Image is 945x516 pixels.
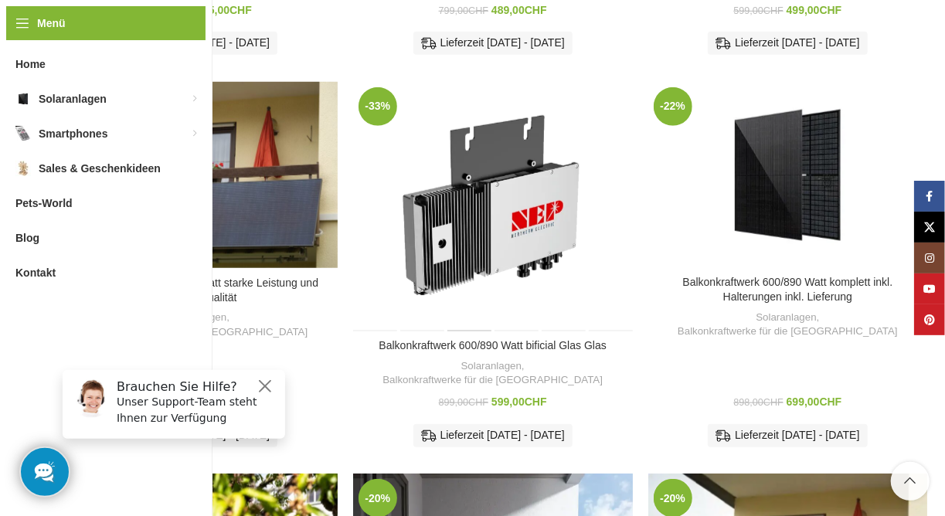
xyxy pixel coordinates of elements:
[678,324,898,339] a: Balkonkraftwerke für die [GEOGRAPHIC_DATA]
[787,395,842,408] bdi: 699,00
[15,224,39,252] span: Blog
[413,32,573,55] div: Lieferzeit [DATE] - [DATE]
[361,359,625,388] div: ,
[461,359,522,374] a: Solaranlagen
[468,397,488,408] span: CHF
[15,259,56,287] span: Kontakt
[379,339,607,351] a: Balkonkraftwerk 600/890 Watt bificial Glas Glas
[229,4,252,16] span: CHF
[66,22,226,36] h6: Brauchen Sie Hilfe?
[525,395,547,408] span: CHF
[382,373,603,388] a: Balkonkraftwerke für die [GEOGRAPHIC_DATA]
[439,397,488,408] bdi: 899,00
[37,15,66,32] span: Menü
[15,161,31,176] img: Sales & Geschenkideen
[15,189,73,217] span: Pets-World
[914,212,945,243] a: X Social Link
[413,424,573,447] div: Lieferzeit [DATE] - [DATE]
[39,154,161,182] span: Sales & Geschenkideen
[654,87,692,126] span: -22%
[468,5,488,16] span: CHF
[15,91,31,107] img: Solaranlagen
[763,5,784,16] span: CHF
[491,4,547,16] bdi: 489,00
[787,4,842,16] bdi: 499,00
[820,4,842,16] span: CHF
[891,462,930,501] a: Scroll to top button
[756,311,816,325] a: Solaranlagen
[15,50,46,78] span: Home
[66,36,226,69] p: Unser Support-Team steht Ihnen zur Verfügung
[39,120,107,148] span: Smartphones
[648,82,928,268] a: Balkonkraftwerk 600/890 Watt komplett inkl. Halterungen inkl. Lieferung
[914,181,945,212] a: Facebook Social Link
[15,126,31,141] img: Smartphones
[734,5,784,16] bdi: 599,00
[914,273,945,304] a: YouTube Social Link
[22,22,60,60] img: Customer service
[359,87,397,126] span: -33%
[820,395,842,408] span: CHF
[196,4,252,16] bdi: 385,00
[439,5,488,16] bdi: 799,00
[491,395,547,408] bdi: 599,00
[763,397,784,408] span: CHF
[353,82,633,332] a: Balkonkraftwerk 600/890 Watt bificial Glas Glas
[914,243,945,273] a: Instagram Social Link
[39,85,107,113] span: Solaranlagen
[656,311,920,339] div: ,
[708,32,867,55] div: Lieferzeit [DATE] - [DATE]
[914,304,945,335] a: Pinterest Social Link
[683,276,893,304] a: Balkonkraftwerk 600/890 Watt komplett inkl. Halterungen inkl. Lieferung
[525,4,547,16] span: CHF
[206,19,224,38] button: Close
[734,397,784,408] bdi: 898,00
[708,424,867,447] div: Lieferzeit [DATE] - [DATE]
